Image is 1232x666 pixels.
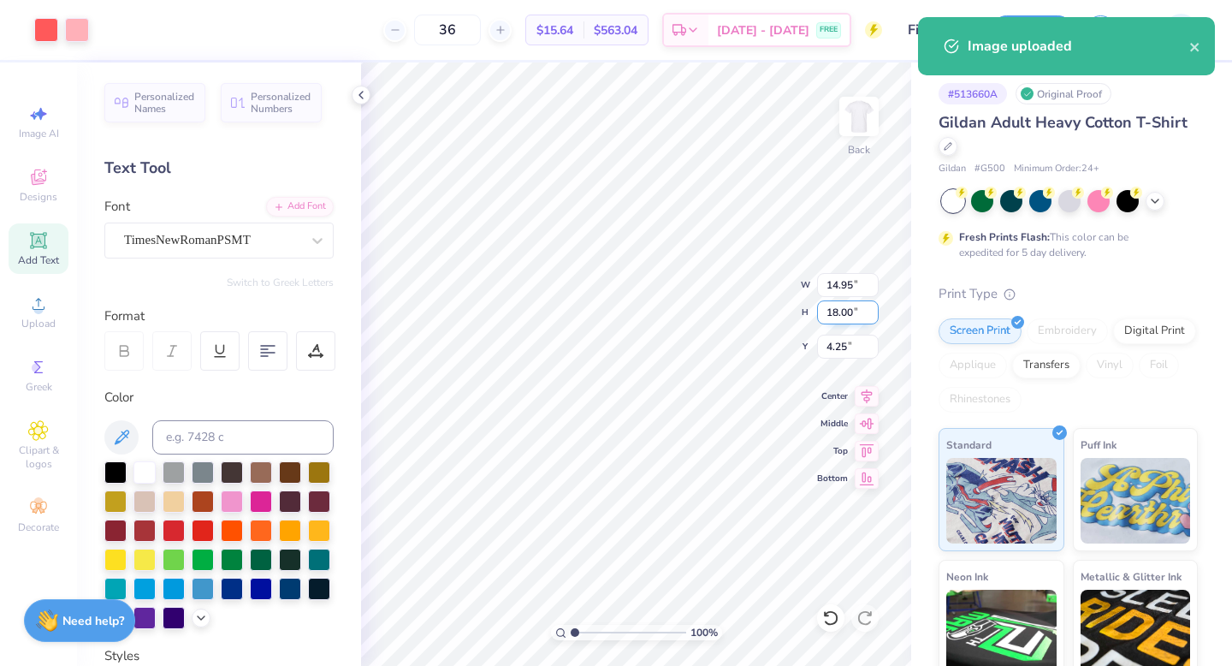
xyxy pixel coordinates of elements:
[946,436,992,454] span: Standard
[939,318,1022,344] div: Screen Print
[104,388,334,407] div: Color
[251,91,311,115] span: Personalized Numbers
[1081,568,1182,586] span: Metallic & Glitter Ink
[18,253,59,267] span: Add Text
[227,276,334,289] button: Switch to Greek Letters
[939,353,1007,378] div: Applique
[817,418,848,430] span: Middle
[104,646,334,666] div: Styles
[152,420,334,455] input: e.g. 7428 c
[939,83,1007,104] div: # 513660A
[939,162,966,176] span: Gildan
[104,306,335,326] div: Format
[848,142,870,158] div: Back
[1014,162,1099,176] span: Minimum Order: 24 +
[946,458,1057,544] img: Standard
[20,190,57,204] span: Designs
[18,520,59,534] span: Decorate
[939,387,1022,413] div: Rhinestones
[536,21,573,39] span: $15.64
[1027,318,1108,344] div: Embroidery
[1139,353,1179,378] div: Foil
[414,15,481,45] input: – –
[26,380,52,394] span: Greek
[895,13,979,47] input: Untitled Design
[817,445,848,457] span: Top
[594,21,637,39] span: $563.04
[1113,318,1196,344] div: Digital Print
[1016,83,1111,104] div: Original Proof
[134,91,195,115] span: Personalized Names
[959,230,1050,244] strong: Fresh Prints Flash:
[817,473,848,485] span: Bottom
[104,157,334,180] div: Text Tool
[939,284,1198,304] div: Print Type
[842,99,876,134] img: Back
[21,317,56,330] span: Upload
[1081,436,1116,454] span: Puff Ink
[9,443,68,471] span: Clipart & logos
[1086,353,1134,378] div: Vinyl
[1081,458,1191,544] img: Puff Ink
[959,229,1170,260] div: This color can be expedited for 5 day delivery.
[19,127,59,140] span: Image AI
[1012,353,1081,378] div: Transfers
[939,112,1188,133] span: Gildan Adult Heavy Cotton T-Shirt
[690,625,718,640] span: 100 %
[1189,36,1201,56] button: close
[820,24,838,36] span: FREE
[717,21,809,39] span: [DATE] - [DATE]
[266,197,334,217] div: Add Font
[62,613,124,629] strong: Need help?
[968,36,1189,56] div: Image uploaded
[946,568,988,586] span: Neon Ink
[974,162,1005,176] span: # G500
[104,197,130,217] label: Font
[817,390,848,402] span: Center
